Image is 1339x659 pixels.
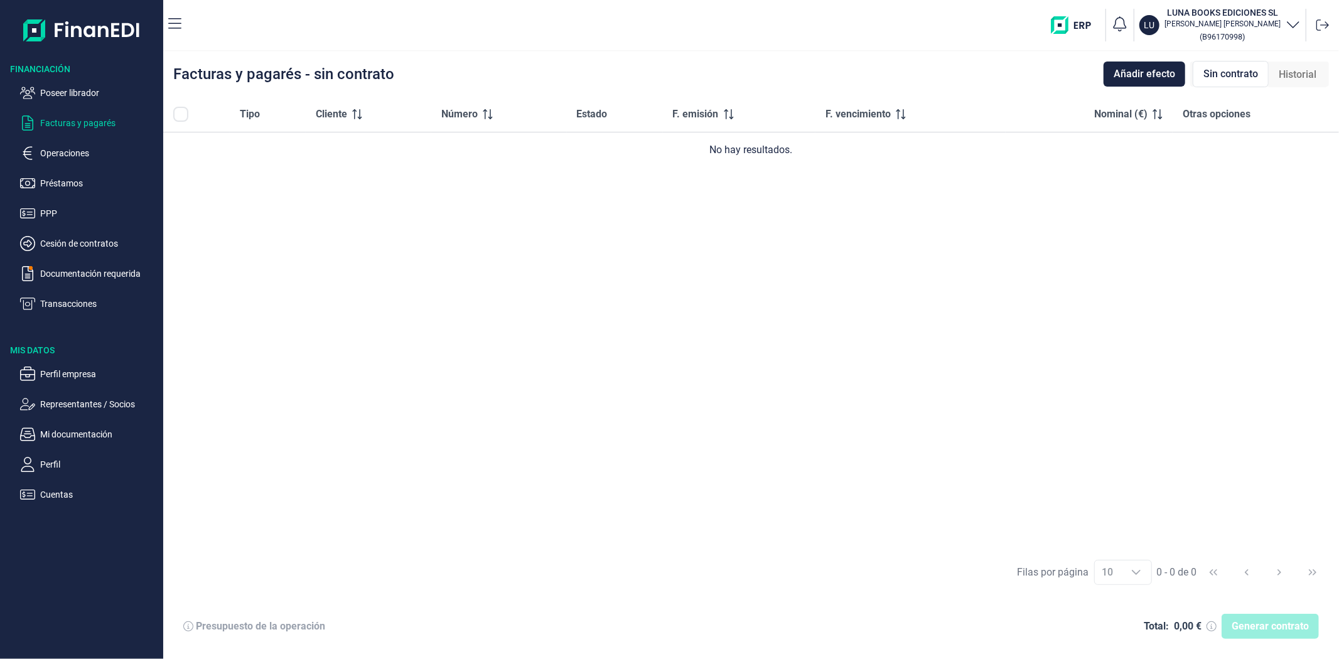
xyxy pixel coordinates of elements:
span: Sin contrato [1203,67,1258,82]
button: Cesión de contratos [20,236,158,251]
button: Perfil empresa [20,367,158,382]
p: Cesión de contratos [40,236,158,251]
span: Tipo [240,107,260,122]
button: Perfil [20,457,158,472]
div: No hay resultados. [173,142,1329,158]
button: Representantes / Socios [20,397,158,412]
div: Filas por página [1018,565,1089,580]
button: First Page [1198,557,1229,587]
button: Poseer librador [20,85,158,100]
img: erp [1051,16,1100,34]
button: Previous Page [1232,557,1262,587]
span: Cliente [316,107,347,122]
p: Poseer librador [40,85,158,100]
div: Historial [1269,62,1326,87]
span: Nominal (€) [1094,107,1148,122]
div: Sin contrato [1193,61,1269,87]
p: Perfil [40,457,158,472]
button: Last Page [1298,557,1328,587]
img: Logo de aplicación [23,10,141,50]
button: Transacciones [20,296,158,311]
div: 0,00 € [1174,620,1202,633]
p: Operaciones [40,146,158,161]
div: Facturas y pagarés - sin contrato [173,67,394,82]
button: Facturas y pagarés [20,115,158,131]
h3: LUNA BOOKS EDICIONES SL [1164,6,1281,19]
p: PPP [40,206,158,221]
p: Documentación requerida [40,266,158,281]
small: Copiar cif [1200,32,1245,41]
div: Presupuesto de la operación [196,620,325,633]
button: Documentación requerida [20,266,158,281]
p: Mi documentación [40,427,158,442]
span: 0 - 0 de 0 [1157,567,1197,577]
button: Next Page [1264,557,1294,587]
p: Representantes / Socios [40,397,158,412]
div: Total: [1144,620,1169,633]
div: Choose [1121,560,1151,584]
span: Historial [1279,67,1316,82]
p: Cuentas [40,487,158,502]
button: Mi documentación [20,427,158,442]
span: Número [441,107,478,122]
p: [PERSON_NAME] [PERSON_NAME] [1164,19,1281,29]
button: Préstamos [20,176,158,191]
button: Cuentas [20,487,158,502]
button: PPP [20,206,158,221]
button: LULUNA BOOKS EDICIONES SL[PERSON_NAME] [PERSON_NAME](B96170998) [1139,6,1301,44]
span: F. vencimiento [825,107,891,122]
span: Añadir efecto [1114,67,1175,82]
button: Operaciones [20,146,158,161]
p: Transacciones [40,296,158,311]
span: Estado [577,107,608,122]
div: All items unselected [173,107,188,122]
p: Préstamos [40,176,158,191]
p: Perfil empresa [40,367,158,382]
button: Añadir efecto [1104,62,1185,87]
span: Otras opciones [1183,107,1250,122]
p: LU [1144,19,1155,31]
span: F. emisión [673,107,719,122]
p: Facturas y pagarés [40,115,158,131]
